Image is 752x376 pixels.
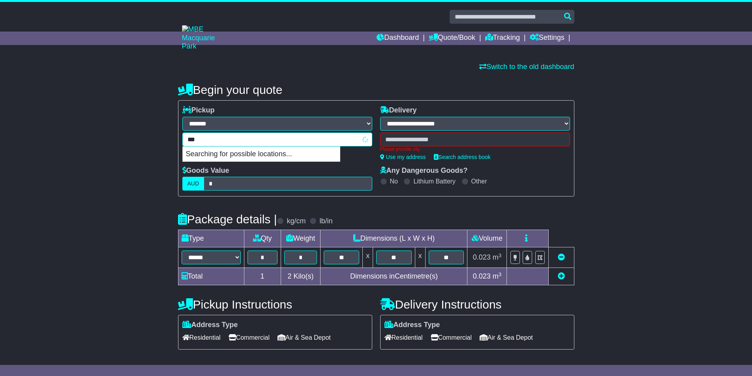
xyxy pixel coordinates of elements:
[178,230,244,247] td: Type
[473,272,491,280] span: 0.023
[287,272,291,280] span: 2
[467,230,507,247] td: Volume
[278,331,331,344] span: Air & Sea Depot
[183,147,340,162] p: Searching for possible locations...
[363,247,373,268] td: x
[471,178,487,185] label: Other
[480,331,533,344] span: Air & Sea Depot
[493,253,502,261] span: m
[434,154,491,160] a: Search address book
[178,268,244,285] td: Total
[321,268,467,285] td: Dimensions in Centimetre(s)
[380,146,570,152] div: Please provide city
[380,106,417,115] label: Delivery
[182,177,204,191] label: AUD
[530,32,564,45] a: Settings
[415,247,425,268] td: x
[413,178,456,185] label: Lithium Battery
[182,25,229,51] img: MBE Macquarie Park
[479,63,574,71] a: Switch to the old dashboard
[182,331,221,344] span: Residential
[244,268,281,285] td: 1
[384,331,423,344] span: Residential
[229,331,270,344] span: Commercial
[499,253,502,258] sup: 3
[178,83,574,96] h4: Begin your quote
[558,253,565,261] a: Remove this item
[287,217,306,226] label: kg/cm
[377,32,419,45] a: Dashboard
[380,154,426,160] a: Use my address
[321,230,467,247] td: Dimensions (L x W x H)
[390,178,398,185] label: No
[319,217,332,226] label: lb/in
[380,298,574,311] h4: Delivery Instructions
[281,268,321,285] td: Kilo(s)
[182,133,372,146] typeahead: Please provide city
[384,321,440,329] label: Address Type
[380,166,468,175] label: Any Dangerous Goods?
[473,253,491,261] span: 0.023
[182,166,229,175] label: Goods Value
[178,213,277,226] h4: Package details |
[429,32,475,45] a: Quote/Book
[244,230,281,247] td: Qty
[499,271,502,277] sup: 3
[178,298,372,311] h4: Pickup Instructions
[485,32,520,45] a: Tracking
[182,321,238,329] label: Address Type
[431,331,472,344] span: Commercial
[182,106,215,115] label: Pickup
[558,272,565,280] a: Add new item
[493,272,502,280] span: m
[281,230,321,247] td: Weight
